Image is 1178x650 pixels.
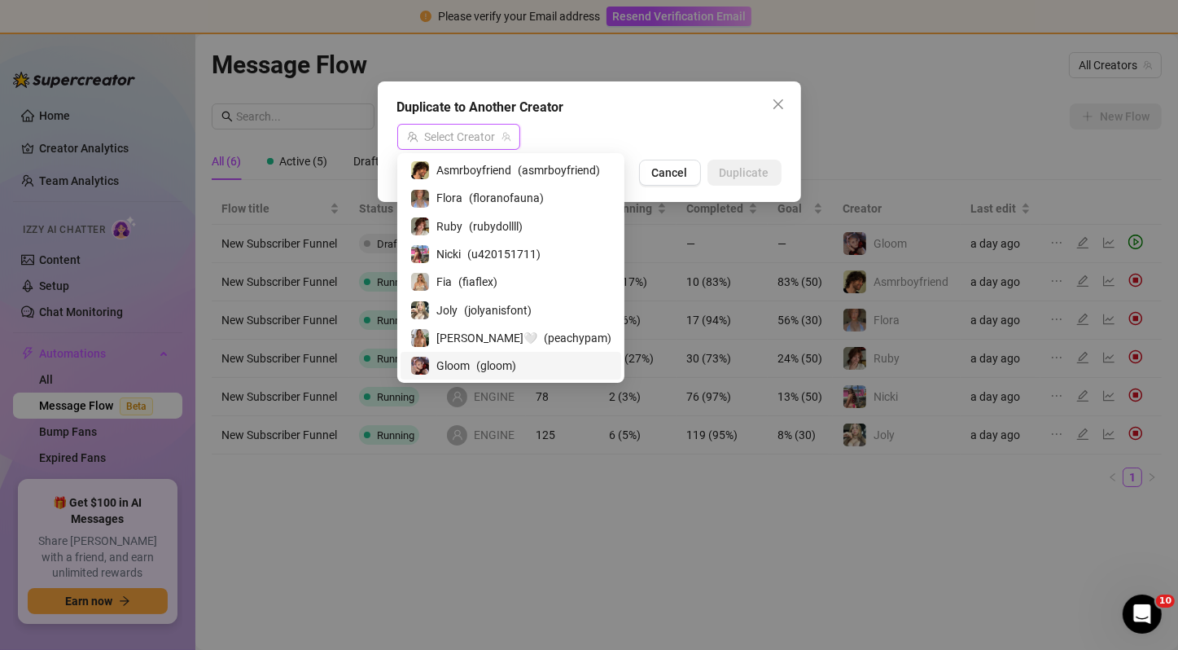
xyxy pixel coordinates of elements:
[476,357,516,375] span: ( gloom )
[436,273,452,291] span: Fia
[469,189,544,207] span: ( floranofauna )
[411,273,429,291] img: Fia
[765,91,791,117] button: Close
[652,166,688,179] span: Cancel
[1156,595,1175,608] span: 10
[772,98,785,111] span: close
[436,217,462,235] span: Ruby
[397,98,782,117] div: Duplicate to Another Creator
[544,329,611,347] span: ( peachypam )
[436,245,461,263] span: Nicki
[411,161,429,179] img: Asmrboyfriend
[411,190,429,208] img: Flora
[1123,595,1162,634] iframe: Intercom live chat
[765,98,791,111] span: Close
[411,301,429,319] img: Joly
[707,160,782,186] button: Duplicate
[411,217,429,235] img: Ruby
[411,357,429,375] img: Gloom
[436,189,462,207] span: Flora
[469,217,523,235] span: ( rubydollll )
[436,357,470,375] span: Gloom
[467,245,541,263] span: ( u420151711 )
[639,160,701,186] button: Cancel
[518,161,600,179] span: ( asmrboyfriend )
[436,329,537,347] span: [PERSON_NAME]🤍
[436,161,511,179] span: Asmrboyfriend
[411,329,429,347] img: Pam🤍
[411,245,429,263] img: Nicki
[501,132,511,142] span: team
[436,301,458,319] span: Joly
[458,273,497,291] span: ( fiaflex )
[464,301,532,319] span: ( jolyanisfont )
